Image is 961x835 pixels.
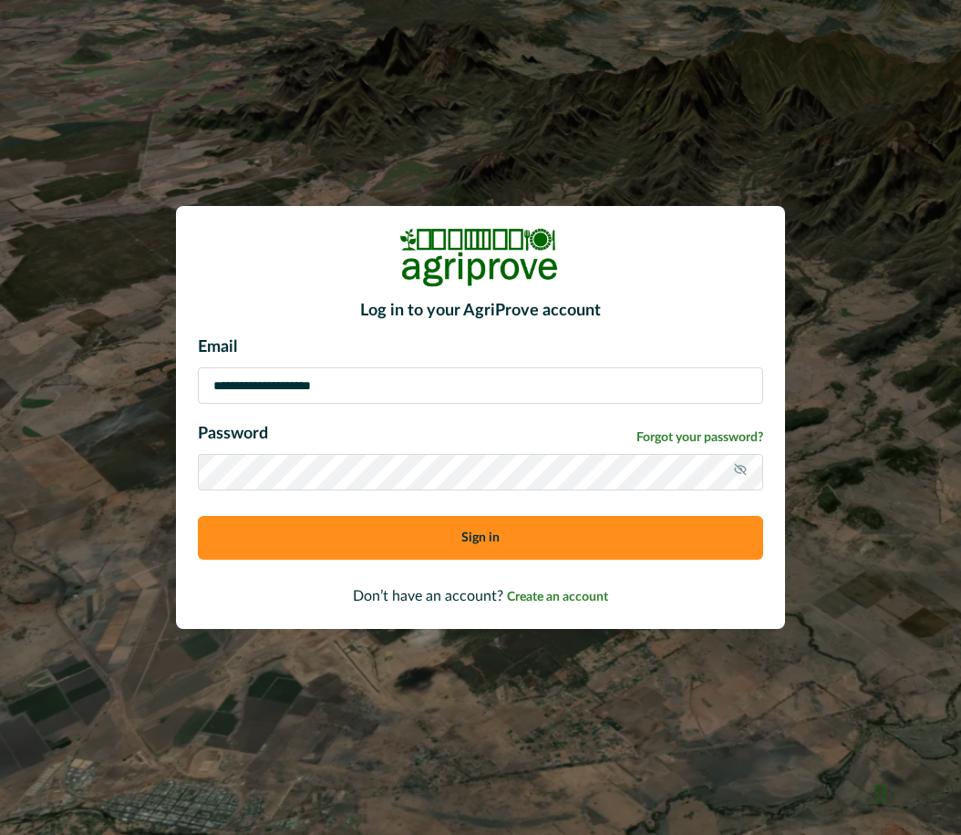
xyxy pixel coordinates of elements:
[507,591,608,603] span: Create an account
[198,585,763,607] p: Don’t have an account?
[198,422,268,447] p: Password
[198,302,763,322] h2: Log in to your AgriProve account
[870,747,961,835] iframe: Chat Widget
[507,589,608,603] a: Create an account
[398,228,563,287] img: Logo Image
[875,766,886,820] div: Drag
[198,335,763,360] p: Email
[198,516,763,560] button: Sign in
[636,428,763,448] a: Forgot your password?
